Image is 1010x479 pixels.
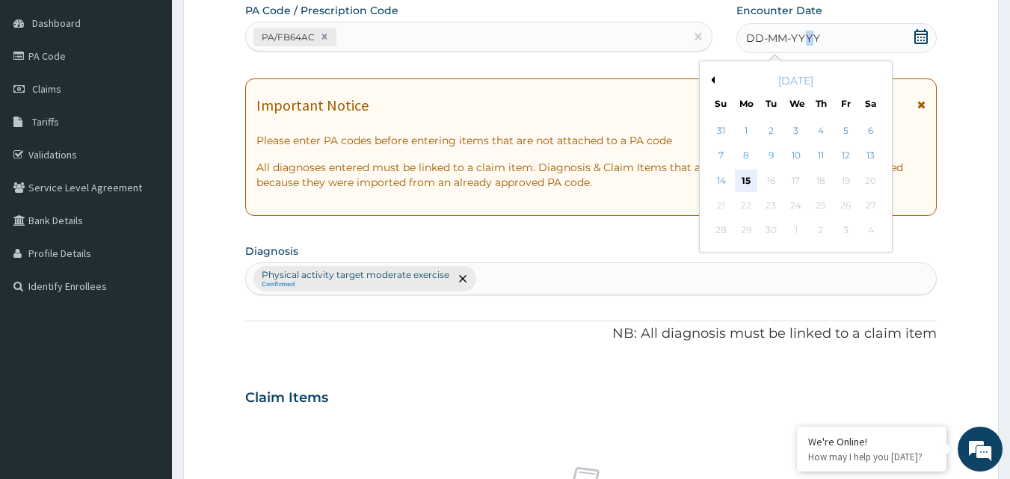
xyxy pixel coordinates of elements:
div: Choose Wednesday, September 3rd, 2025 [785,120,807,142]
div: Not available Tuesday, September 16th, 2025 [760,170,783,192]
label: Encounter Date [736,3,822,18]
div: Choose Sunday, August 31st, 2025 [710,120,733,142]
span: Dashboard [32,16,81,30]
div: month 2025-09 [709,119,883,244]
div: Choose Friday, September 12th, 2025 [834,145,857,167]
div: Not available Wednesday, September 24th, 2025 [785,194,807,217]
div: Choose Monday, September 15th, 2025 [735,170,757,192]
button: Previous Month [707,76,715,84]
div: PA/FB64AC [257,28,316,46]
div: Not available Thursday, September 25th, 2025 [810,194,832,217]
div: Not available Friday, September 26th, 2025 [834,194,857,217]
div: Not available Sunday, September 28th, 2025 [710,220,733,242]
div: Not available Saturday, September 27th, 2025 [860,194,882,217]
div: Not available Thursday, October 2nd, 2025 [810,220,832,242]
div: Choose Sunday, September 14th, 2025 [710,170,733,192]
div: [DATE] [706,73,886,88]
div: Choose Saturday, September 13th, 2025 [860,145,882,167]
div: We [789,97,802,110]
div: Choose Tuesday, September 2nd, 2025 [760,120,783,142]
p: NB: All diagnosis must be linked to a claim item [245,324,937,344]
div: Not available Monday, September 29th, 2025 [735,220,757,242]
div: Not available Friday, October 3rd, 2025 [834,220,857,242]
div: Choose Thursday, September 11th, 2025 [810,145,832,167]
div: Not available Thursday, September 18th, 2025 [810,170,832,192]
div: Not available Sunday, September 21st, 2025 [710,194,733,217]
label: Diagnosis [245,244,298,259]
div: Choose Thursday, September 4th, 2025 [810,120,832,142]
span: We're online! [87,144,206,295]
div: Choose Friday, September 5th, 2025 [834,120,857,142]
div: Not available Tuesday, September 30th, 2025 [760,220,783,242]
div: Choose Wednesday, September 10th, 2025 [785,145,807,167]
p: All diagnoses entered must be linked to a claim item. Diagnosis & Claim Items that are visible bu... [256,160,926,190]
div: Not available Friday, September 19th, 2025 [834,170,857,192]
div: Choose Monday, September 8th, 2025 [735,145,757,167]
div: Not available Monday, September 22nd, 2025 [735,194,757,217]
div: Not available Saturday, September 20th, 2025 [860,170,882,192]
div: Not available Saturday, October 4th, 2025 [860,220,882,242]
span: Tariffs [32,115,59,129]
div: Tu [765,97,777,110]
div: Choose Monday, September 1st, 2025 [735,120,757,142]
div: Su [715,97,727,110]
label: PA Code / Prescription Code [245,3,398,18]
div: Fr [840,97,852,110]
div: Chat with us now [78,84,251,103]
div: Not available Tuesday, September 23rd, 2025 [760,194,783,217]
img: d_794563401_company_1708531726252_794563401 [28,75,61,112]
p: Please enter PA codes before entering items that are not attached to a PA code [256,133,926,148]
h3: Claim Items [245,390,328,407]
div: We're Online! [808,435,935,448]
div: Th [815,97,828,110]
div: Mo [739,97,752,110]
textarea: Type your message and hit 'Enter' [7,320,285,372]
div: Not available Wednesday, October 1st, 2025 [785,220,807,242]
p: How may I help you today? [808,451,935,463]
div: Minimize live chat window [245,7,281,43]
div: Sa [865,97,878,110]
span: Claims [32,82,61,96]
div: Not available Wednesday, September 17th, 2025 [785,170,807,192]
span: DD-MM-YYYY [746,31,820,46]
h1: Important Notice [256,97,369,114]
div: Choose Saturday, September 6th, 2025 [860,120,882,142]
div: Choose Tuesday, September 9th, 2025 [760,145,783,167]
div: Choose Sunday, September 7th, 2025 [710,145,733,167]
